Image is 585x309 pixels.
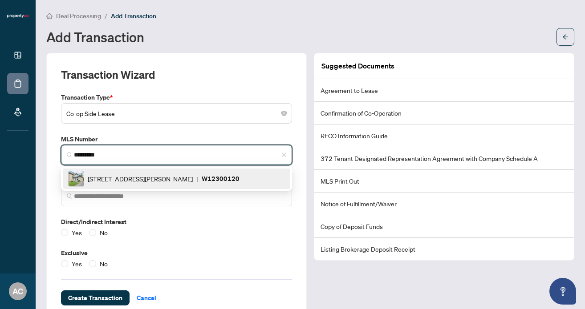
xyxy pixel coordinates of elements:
[68,259,85,269] span: Yes
[88,174,193,184] span: [STREET_ADDRESS][PERSON_NAME]
[314,193,574,215] li: Notice of Fulfillment/Waiver
[314,238,574,260] li: Listing Brokerage Deposit Receipt
[130,290,163,305] button: Cancel
[7,13,28,19] img: logo
[12,285,23,297] span: AC
[281,152,287,157] span: close
[105,11,107,21] li: /
[61,217,292,227] label: Direct/Indirect Interest
[196,174,198,184] span: |
[281,111,287,116] span: close-circle
[66,105,287,122] span: Co-op Side Lease
[61,134,292,144] label: MLS Number
[67,193,72,199] img: search_icon
[137,291,156,305] span: Cancel
[314,147,574,170] li: 372 Tenant Designated Representation Agreement with Company Schedule A
[321,60,394,72] article: Suggested Documents
[314,170,574,193] li: MLS Print Out
[61,92,292,102] label: Transaction Type
[56,12,101,20] span: Deal Processing
[562,34,569,40] span: arrow-left
[46,30,144,44] h1: Add Transaction
[314,79,574,102] li: Agreement to Lease
[69,171,84,186] img: IMG-W12300120_1.jpg
[314,215,574,238] li: Copy of Deposit Funds
[68,228,85,237] span: Yes
[314,102,574,124] li: Confirmation of Co-Operation
[61,290,130,305] button: Create Transaction
[96,228,111,237] span: No
[202,173,240,184] p: W12300120
[314,124,574,147] li: RECO Information Guide
[67,152,72,157] img: search_icon
[111,12,156,20] span: Add Transaction
[96,259,111,269] span: No
[549,278,576,305] button: Open asap
[61,68,155,82] h2: Transaction Wizard
[61,248,292,258] label: Exclusive
[46,13,53,19] span: home
[68,291,122,305] span: Create Transaction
